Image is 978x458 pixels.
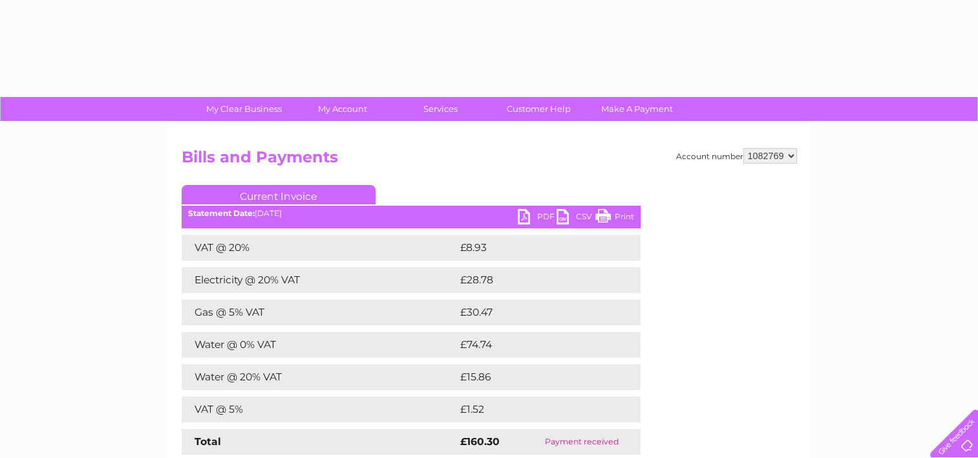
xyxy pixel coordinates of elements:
td: Payment received [524,429,641,455]
a: Services [387,97,494,121]
td: Gas @ 5% VAT [182,300,457,325]
strong: Total [195,435,221,448]
div: [DATE] [182,209,641,218]
a: PDF [518,209,557,228]
a: CSV [557,209,595,228]
td: £8.93 [457,235,610,261]
td: Water @ 20% VAT [182,364,457,390]
td: £74.74 [457,332,614,358]
strong: £160.30 [460,435,500,448]
td: VAT @ 5% [182,397,457,422]
td: £28.78 [457,267,615,293]
a: My Account [289,97,396,121]
a: Current Invoice [182,185,376,204]
div: Account number [676,148,797,164]
td: Electricity @ 20% VAT [182,267,457,293]
a: Print [595,209,634,228]
b: Statement Date: [188,208,255,218]
td: Water @ 0% VAT [182,332,457,358]
a: Make A Payment [584,97,690,121]
td: £30.47 [457,300,614,325]
a: Customer Help [485,97,592,121]
a: My Clear Business [191,97,297,121]
td: £15.86 [457,364,613,390]
td: £1.52 [457,397,608,422]
h2: Bills and Payments [182,148,797,173]
td: VAT @ 20% [182,235,457,261]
